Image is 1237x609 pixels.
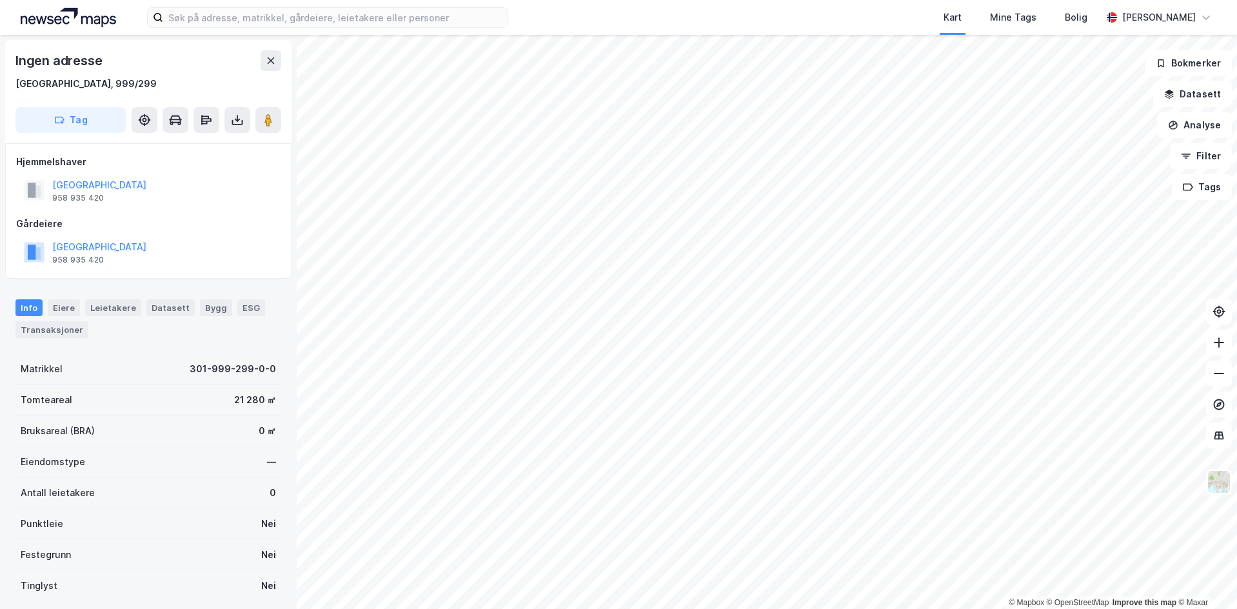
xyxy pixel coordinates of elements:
a: OpenStreetMap [1047,598,1109,607]
div: Nei [261,516,276,532]
button: Tag [15,107,126,133]
div: Datasett [146,299,195,316]
div: Punktleie [21,516,63,532]
div: Nei [261,547,276,563]
div: 0 ㎡ [259,423,276,439]
a: Mapbox [1009,598,1044,607]
div: Antall leietakere [21,485,95,501]
div: Eiendomstype [21,454,85,470]
div: ESG [237,299,265,316]
div: 301-999-299-0-0 [190,361,276,377]
div: Ingen adresse [15,50,104,71]
div: 958 935 420 [52,193,104,203]
div: Hjemmelshaver [16,154,281,170]
div: 0 [270,485,276,501]
a: Improve this map [1113,598,1176,607]
button: Tags [1172,174,1232,200]
div: Mine Tags [990,10,1036,25]
div: 21 280 ㎡ [234,392,276,408]
div: Nei [261,578,276,594]
div: [PERSON_NAME] [1122,10,1196,25]
button: Bokmerker [1145,50,1232,76]
div: Leietakere [85,299,141,316]
div: Matrikkel [21,361,63,377]
button: Datasett [1153,81,1232,107]
div: Festegrunn [21,547,71,563]
div: Tinglyst [21,578,57,594]
div: [GEOGRAPHIC_DATA], 999/299 [15,76,157,92]
div: — [267,454,276,470]
div: Bruksareal (BRA) [21,423,95,439]
img: Z [1207,470,1231,494]
div: Info [15,299,43,316]
div: 958 935 420 [52,255,104,265]
button: Filter [1170,143,1232,169]
div: Kart [944,10,962,25]
div: Bolig [1065,10,1087,25]
div: Bygg [200,299,232,316]
iframe: Chat Widget [1173,547,1237,609]
button: Analyse [1157,112,1232,138]
div: Gårdeiere [16,216,281,232]
img: logo.a4113a55bc3d86da70a041830d287a7e.svg [21,8,116,27]
input: Søk på adresse, matrikkel, gårdeiere, leietakere eller personer [163,8,508,27]
div: Eiere [48,299,80,316]
div: Transaksjoner [15,321,88,338]
div: Tomteareal [21,392,72,408]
